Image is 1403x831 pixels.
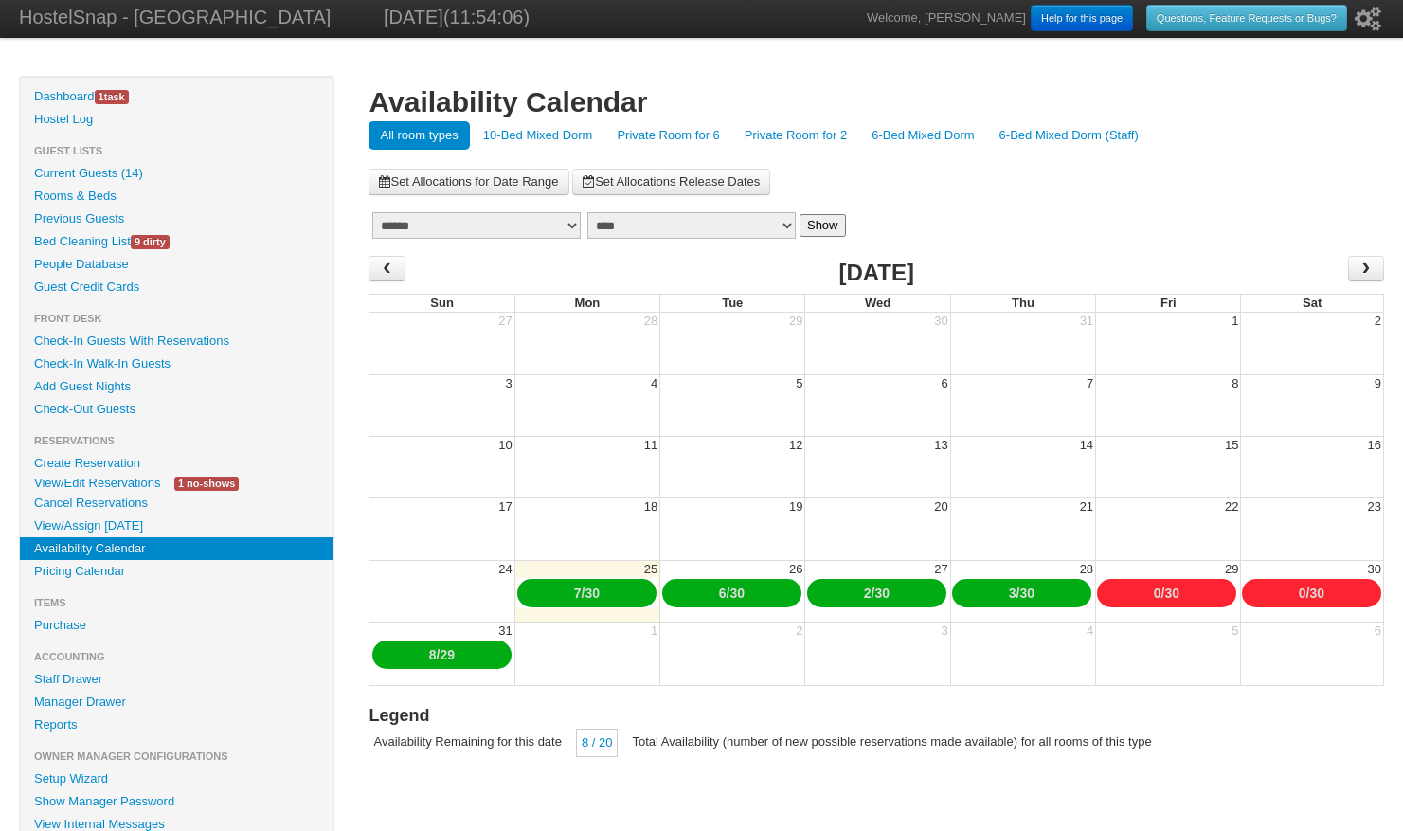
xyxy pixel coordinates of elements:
th: Tue [659,294,804,313]
div: 4 [649,375,659,392]
a: People Database [20,253,333,276]
th: Thu [950,294,1095,313]
a: 30 [875,586,890,601]
span: task [95,90,129,104]
div: 10 [496,437,513,454]
a: 7 [574,586,582,601]
div: 29 [1223,561,1240,578]
div: 7 [1085,375,1095,392]
div: 12 [787,437,804,454]
div: 5 [1230,623,1240,640]
div: 4 [1085,623,1095,640]
span: › [1358,254,1374,282]
div: 3 [940,623,950,640]
a: 10-Bed Mixed Dorm [472,121,604,150]
a: Questions, Feature Requests or Bugs? [1146,5,1347,31]
a: Check-Out Guests [20,398,333,421]
div: 3 [504,375,514,392]
div: 31 [496,623,513,640]
div: 6 [940,375,950,392]
a: Rooms & Beds [20,185,333,208]
th: Sat [1240,294,1384,313]
h2: [DATE] [838,256,914,290]
a: Current Guests (14) [20,162,333,185]
span: ‹ [380,254,395,282]
div: / [372,641,512,669]
li: Items [20,591,333,614]
div: 24 [496,561,513,578]
div: 14 [1078,437,1095,454]
a: Guest Credit Cards [20,276,333,298]
a: Private Room for 2 [733,121,858,150]
a: Bed Cleaning List9 dirty [20,230,333,253]
div: 8 [1230,375,1240,392]
a: 6-Bed Mixed Dorm (Staff) [988,121,1150,150]
a: 6-Bed Mixed Dorm [860,121,985,150]
a: 8 [429,647,437,662]
a: Setup Wizard [20,768,333,790]
a: 30 [1165,586,1180,601]
a: 29 [441,647,456,662]
div: 30 [1366,561,1383,578]
a: 0 [1154,586,1161,601]
div: 2 [794,623,804,640]
div: 17 [496,498,513,515]
li: Front Desk [20,307,333,330]
div: 16 [1366,437,1383,454]
div: 5 [794,375,804,392]
a: View/Edit Reservations [20,473,174,493]
div: 1 [1230,313,1240,330]
div: Total Availability (number of new possible reservations made available) for all rooms of this type [627,729,1156,755]
th: Sun [369,294,513,313]
div: Availability Remaining for this date [369,729,566,755]
div: 28 [1078,561,1095,578]
a: Cancel Reservations [20,492,333,515]
i: Setup Wizard [1355,7,1381,31]
div: 9 [1373,375,1383,392]
a: Show Manager Password [20,790,333,813]
div: / [662,579,801,607]
div: 20 [932,498,949,515]
div: / [807,579,946,607]
h1: Availability Calendar [369,85,1384,119]
div: 8 / 20 [576,729,619,757]
div: 28 [642,313,659,330]
a: Hostel Log [20,108,333,131]
span: 1 [99,91,104,102]
a: Pricing Calendar [20,560,333,583]
span: (11:54:06) [443,7,530,27]
li: Accounting [20,645,333,668]
th: Mon [514,294,659,313]
a: 30 [1310,586,1325,601]
a: 1 no-shows [160,473,253,493]
a: All room types [369,121,469,150]
a: Private Room for 6 [605,121,730,150]
div: 18 [642,498,659,515]
a: 0 [1299,586,1306,601]
li: Reservations [20,429,333,452]
a: 3 [1009,586,1016,601]
div: 19 [787,498,804,515]
a: Help for this page [1031,5,1133,31]
a: Add Guest Nights [20,375,333,398]
a: View/Assign [DATE] [20,515,333,537]
a: Manager Drawer [20,691,333,714]
h3: Legend [369,703,1384,729]
a: 6 [719,586,727,601]
div: 25 [642,561,659,578]
a: Staff Drawer [20,668,333,691]
div: 1 [649,623,659,640]
span: 9 dirty [131,235,170,249]
button: Show [800,214,846,237]
div: 11 [642,437,659,454]
div: 29 [787,313,804,330]
a: Reports [20,714,333,736]
div: / [517,579,657,607]
div: 2 [1373,313,1383,330]
div: 31 [1078,313,1095,330]
a: 30 [585,586,601,601]
a: Purchase [20,614,333,637]
div: 22 [1223,498,1240,515]
div: / [1242,579,1381,607]
div: / [952,579,1091,607]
